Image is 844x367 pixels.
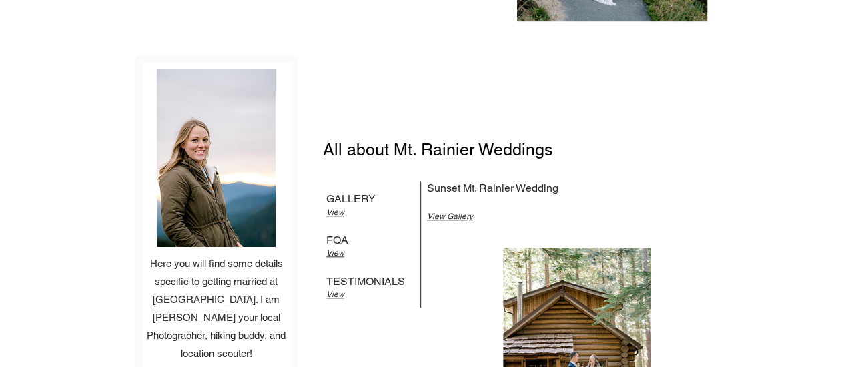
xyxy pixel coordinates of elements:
a: View [326,207,344,217]
a: View Gallery [427,211,473,221]
span: View [326,208,344,217]
span: All about Mt. Rainier Weddings [323,140,553,159]
span: View [326,290,344,299]
span: TESTIMONIALS [326,275,405,288]
span: Sunset Mt. Rainier Wedding [427,182,558,194]
span: View [326,248,344,258]
a: View [326,289,344,299]
span: Here you will find some details specific to getting married at [GEOGRAPHIC_DATA]. I am [PERSON_NA... [147,258,286,359]
span: View Gallery [427,212,473,221]
span: GALLERY [326,192,376,205]
span: FQA [326,234,348,246]
a: View [326,248,344,258]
